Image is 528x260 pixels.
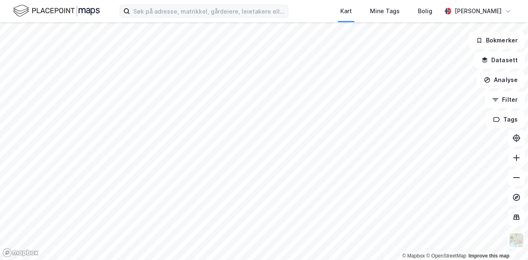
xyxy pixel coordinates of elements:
[130,5,288,17] input: Søk på adresse, matrikkel, gårdeiere, leietakere eller personer
[469,32,525,49] button: Bokmerker
[2,248,39,258] a: Mapbox homepage
[486,111,525,128] button: Tags
[455,6,502,16] div: [PERSON_NAME]
[340,6,352,16] div: Kart
[487,220,528,260] div: Kontrollprogram for chat
[402,253,425,259] a: Mapbox
[485,91,525,108] button: Filter
[474,52,525,68] button: Datasett
[13,4,100,18] img: logo.f888ab2527a4732fd821a326f86c7f29.svg
[469,253,509,259] a: Improve this map
[477,72,525,88] button: Analyse
[487,220,528,260] iframe: Chat Widget
[426,253,466,259] a: OpenStreetMap
[418,6,432,16] div: Bolig
[370,6,400,16] div: Mine Tags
